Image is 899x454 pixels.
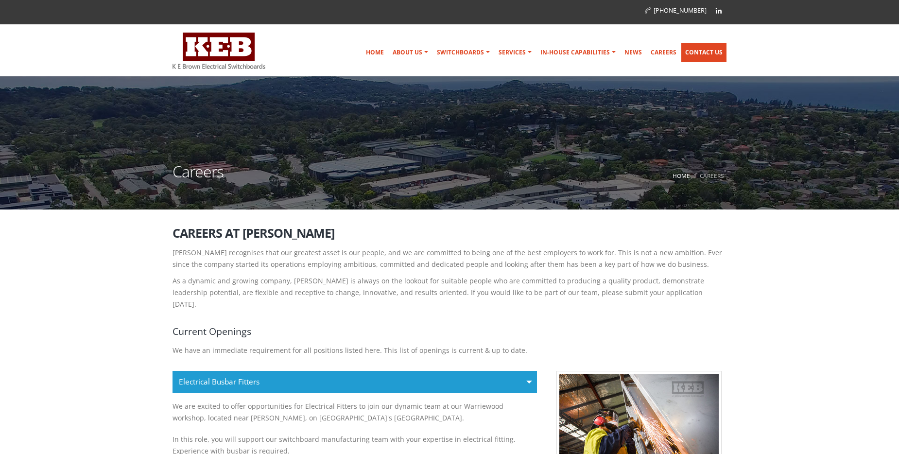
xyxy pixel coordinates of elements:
[362,43,388,62] a: Home
[647,43,680,62] a: Careers
[173,325,726,338] h4: Current Openings
[621,43,646,62] a: News
[711,3,726,18] a: Linkedin
[173,345,726,356] p: We have an immediate requirement for all positions listed here. This list of openings is current ...
[173,371,537,393] label: Electrical Busbar Fitters
[692,170,724,182] li: Careers
[433,43,494,62] a: Switchboards
[673,172,690,179] a: Home
[173,396,537,429] p: We are excited to offer opportunities for Electrical Fitters to join our dynamic team at our Warr...
[173,247,726,270] p: [PERSON_NAME] recognises that our greatest asset is our people, and we are committed to being one...
[389,43,432,62] a: About Us
[645,6,707,15] a: [PHONE_NUMBER]
[173,33,265,69] img: K E Brown Electrical Switchboards
[173,164,224,192] h1: Careers
[681,43,726,62] a: Contact Us
[495,43,536,62] a: Services
[173,275,726,310] p: As a dynamic and growing company, [PERSON_NAME] is always on the lookout for suitable people who ...
[173,227,726,240] h2: Careers at [PERSON_NAME]
[536,43,620,62] a: In-house Capabilities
